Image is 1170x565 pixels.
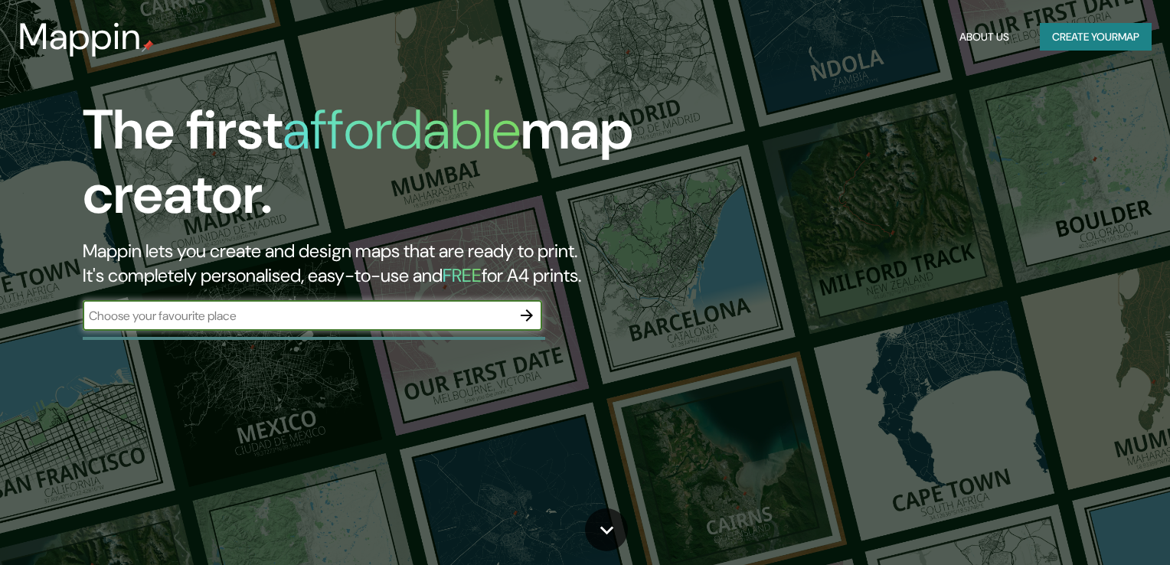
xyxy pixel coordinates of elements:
h1: The first map creator. [83,98,668,239]
h1: affordable [283,94,521,165]
img: mappin-pin [142,40,154,52]
input: Choose your favourite place [83,307,511,325]
button: About Us [953,23,1015,51]
button: Create yourmap [1040,23,1152,51]
h2: Mappin lets you create and design maps that are ready to print. It's completely personalised, eas... [83,239,668,288]
h5: FREE [443,263,482,287]
h3: Mappin [18,15,142,58]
